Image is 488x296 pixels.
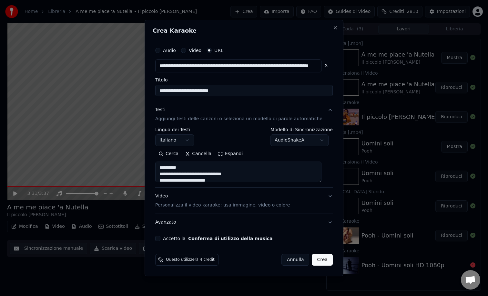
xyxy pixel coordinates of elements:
[189,48,201,53] label: Video
[155,149,182,159] button: Cerca
[155,202,290,208] p: Personalizza il video karaoke: usa immagine, video o colore
[312,254,333,266] button: Crea
[155,127,194,132] label: Lingua dei Testi
[270,127,333,132] label: Modello di Sincronizzazione
[155,188,333,214] button: VideoPersonalizza il video karaoke: usa immagine, video o colore
[215,149,246,159] button: Espandi
[155,107,165,113] div: Testi
[153,28,335,34] h2: Crea Karaoke
[155,78,333,82] label: Titolo
[163,236,272,241] label: Accetto la
[155,101,333,127] button: TestiAggiungi testi delle canzoni o seleziona un modello di parole automatiche
[182,149,215,159] button: Cancella
[281,254,310,266] button: Annulla
[155,127,333,187] div: TestiAggiungi testi delle canzoni o seleziona un modello di parole automatiche
[155,193,290,208] div: Video
[163,48,176,53] label: Audio
[155,214,333,231] button: Avanzato
[188,236,273,241] button: Accetto la
[214,48,223,53] label: URL
[155,116,322,122] p: Aggiungi testi delle canzoni o seleziona un modello di parole automatiche
[166,257,216,262] span: Questo utilizzerà 4 crediti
